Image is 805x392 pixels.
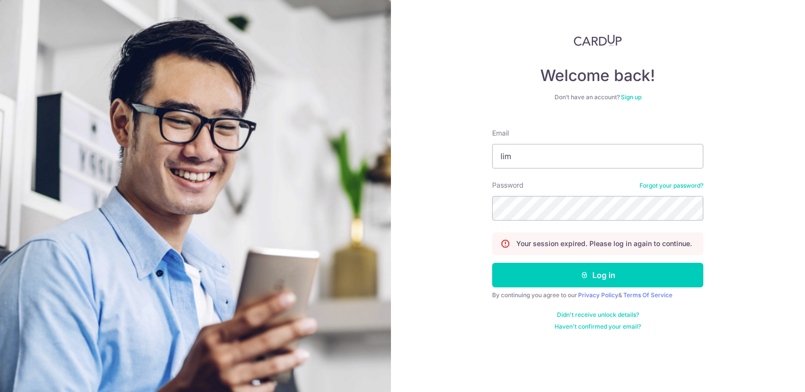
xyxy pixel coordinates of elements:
[492,93,703,101] div: Don’t have an account?
[639,182,703,190] a: Forgot your password?
[623,291,672,299] a: Terms Of Service
[492,66,703,85] h4: Welcome back!
[492,263,703,287] button: Log in
[492,180,524,190] label: Password
[574,34,622,46] img: CardUp Logo
[492,128,509,138] label: Email
[492,144,703,168] input: Enter your Email
[516,239,692,249] p: Your session expired. Please log in again to continue.
[621,93,641,101] a: Sign up
[578,291,618,299] a: Privacy Policy
[492,291,703,299] div: By continuing you agree to our &
[557,311,639,319] a: Didn't receive unlock details?
[555,323,641,331] a: Haven't confirmed your email?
